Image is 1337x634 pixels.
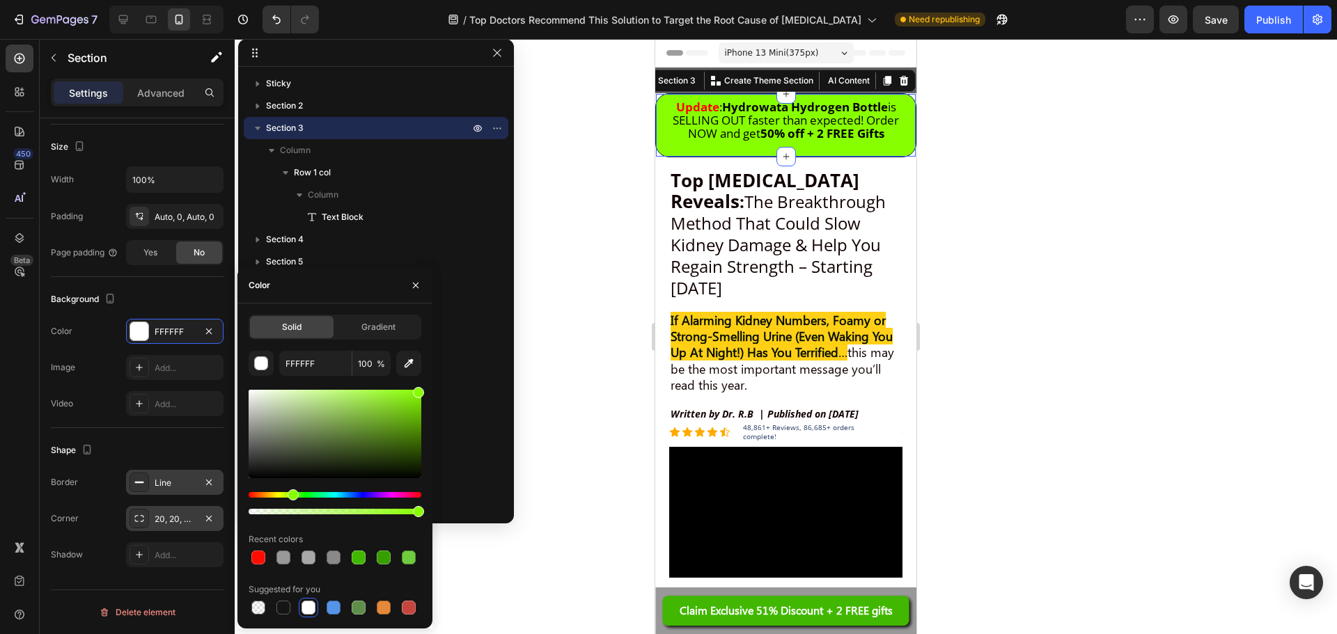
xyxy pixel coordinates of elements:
[155,477,195,489] div: Line
[322,210,363,224] span: Text Block
[127,167,223,192] input: Auto
[155,398,220,411] div: Add...
[51,290,118,309] div: Background
[51,512,79,525] div: Corner
[1290,566,1323,599] div: Open Intercom Messenger
[51,601,224,624] button: Delete element
[51,397,73,410] div: Video
[1205,14,1228,26] span: Save
[1244,6,1303,33] button: Publish
[155,513,195,525] div: 20, 20, 20, 20
[194,246,205,259] span: No
[1193,6,1239,33] button: Save
[266,232,304,246] span: Section 4
[155,326,195,338] div: FFFFFF
[377,358,385,370] span: %
[279,351,352,376] input: Eg: FFFFFF
[155,362,220,374] div: Add...
[51,138,88,157] div: Size
[361,321,396,333] span: Gradient
[1256,13,1291,27] div: Publish
[69,86,108,100] p: Settings
[51,325,72,338] div: Color
[51,476,78,489] div: Border
[51,548,83,561] div: Shadow
[51,173,74,186] div: Width
[6,6,104,33] button: 7
[294,166,331,180] span: Row 1 col
[249,533,303,546] div: Recent colors
[266,77,291,90] span: Sticky
[51,246,118,259] div: Page padding
[51,361,75,374] div: Image
[155,549,220,562] div: Add...
[909,13,980,26] span: Need republishing
[155,211,220,223] div: Auto, 0, Auto, 0
[463,13,467,27] span: /
[249,583,320,596] div: Suggested for you
[263,6,319,33] div: Undo/Redo
[266,99,303,113] span: Section 2
[469,13,861,27] span: Top Doctors Recommend This Solution to Target the Root Cause of [MEDICAL_DATA]
[266,121,304,135] span: Section 3
[137,86,185,100] p: Advanced
[249,492,421,498] div: Hue
[143,246,157,259] span: Yes
[51,210,83,223] div: Padding
[13,148,33,159] div: 450
[308,188,338,202] span: Column
[282,321,302,333] span: Solid
[655,39,916,634] iframe: Design area
[10,255,33,266] div: Beta
[249,279,270,292] div: Color
[266,255,303,269] span: Section 5
[280,143,311,157] span: Column
[99,604,175,621] div: Delete element
[51,441,95,460] div: Shape
[68,49,182,66] p: Section
[91,11,97,28] p: 7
